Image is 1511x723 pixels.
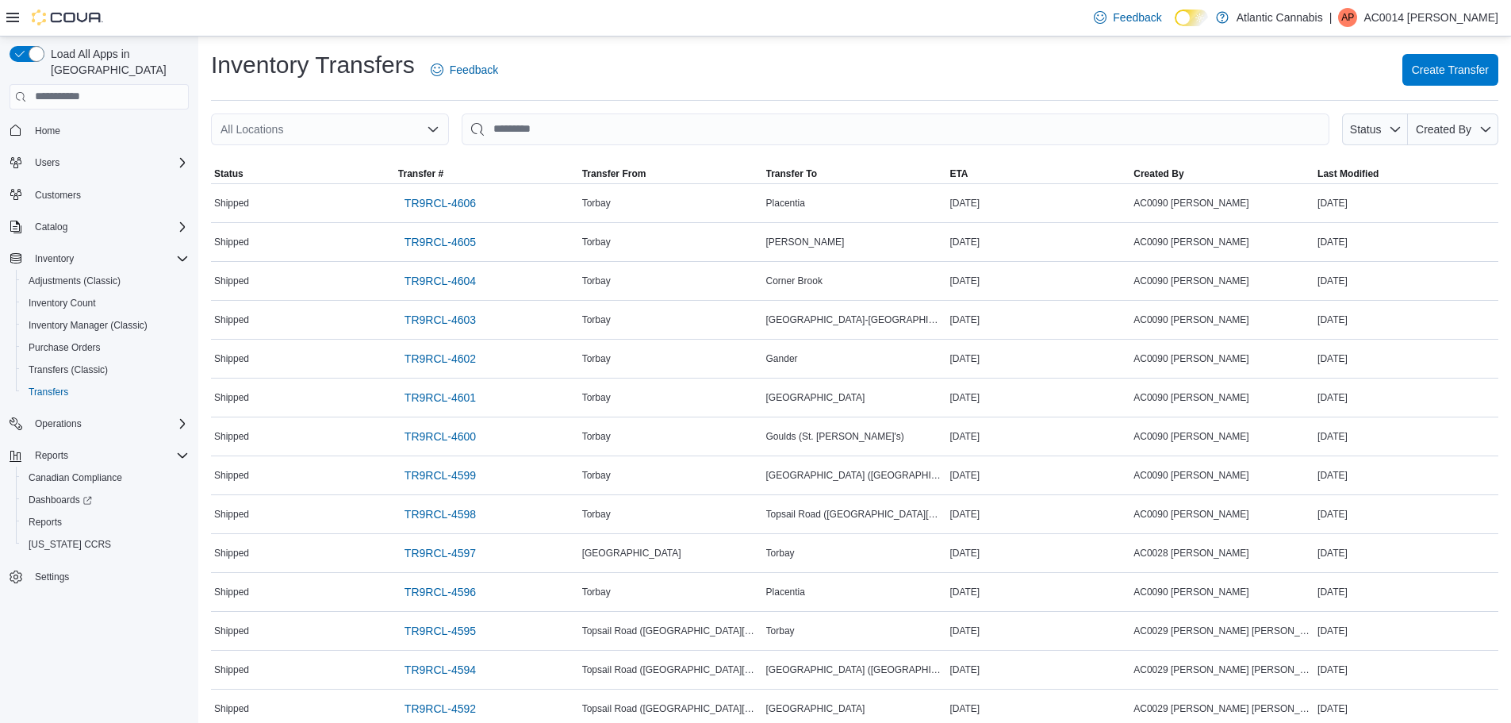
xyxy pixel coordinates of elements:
span: Topsail Road ([GEOGRAPHIC_DATA][PERSON_NAME]) [582,702,760,715]
span: Reports [29,516,62,529]
button: Create Transfer [1402,54,1498,86]
button: Open list of options [427,123,439,136]
span: Settings [29,567,189,586]
span: Shipped [214,663,249,676]
button: Inventory [29,249,80,268]
span: AC0090 [PERSON_NAME] [1133,352,1248,365]
div: [DATE] [1314,194,1498,213]
span: Purchase Orders [22,338,189,357]
button: Catalog [3,216,195,238]
div: [DATE] [946,505,1130,524]
span: Shipped [214,275,249,287]
span: Washington CCRS [22,535,189,554]
span: Goulds (St. [PERSON_NAME]'s) [766,430,904,443]
span: Reports [22,513,189,532]
a: Dashboards [22,490,98,510]
span: TR9RCL-4606 [405,195,476,211]
span: TR9RCL-4594 [405,662,476,678]
span: Shipped [214,391,249,404]
span: Transfer # [398,167,443,180]
span: Inventory Count [29,297,96,310]
span: [PERSON_NAME] [766,236,845,248]
div: [DATE] [946,699,1130,718]
span: AC0090 [PERSON_NAME] [1133,236,1248,248]
span: Adjustments (Classic) [22,271,189,290]
span: AC0090 [PERSON_NAME] [1133,586,1248,598]
span: Canadian Compliance [29,471,122,484]
span: Shipped [214,197,249,210]
div: [DATE] [946,544,1130,563]
button: Transfer From [579,164,763,183]
div: [DATE] [946,233,1130,252]
span: Torbay [582,236,611,248]
a: Canadian Compliance [22,468,128,487]
span: Inventory Manager (Classic) [29,319,148,332]
div: [DATE] [1314,660,1498,679]
span: AC0090 [PERSON_NAME] [1133,275,1248,287]
div: [DATE] [946,271,1130,290]
button: Purchase Orders [16,337,195,359]
span: Users [35,156,59,169]
button: Inventory [3,248,195,270]
span: TR9RCL-4598 [405,506,476,522]
button: Transfers [16,381,195,403]
span: ETA [949,167,968,180]
nav: Complex example [10,113,189,630]
div: [DATE] [1314,388,1498,407]
button: Reports [3,444,195,467]
span: TR9RCL-4602 [405,351,476,367]
span: TR9RCL-4595 [405,623,476,639]
span: Topsail Road ([GEOGRAPHIC_DATA][PERSON_NAME]) [582,625,760,637]
button: Last Modified [1314,164,1498,183]
span: AC0090 [PERSON_NAME] [1133,391,1248,404]
span: Reports [29,446,189,465]
a: TR9RCL-4595 [398,615,482,647]
span: TR9RCL-4596 [405,584,476,600]
p: AC0014 [PERSON_NAME] [1363,8,1498,27]
div: [DATE] [1314,466,1498,485]
div: [DATE] [1314,271,1498,290]
span: [GEOGRAPHIC_DATA] ([GEOGRAPHIC_DATA][PERSON_NAME]) [766,469,944,482]
button: Customers [3,183,195,206]
span: Create Transfer [1412,62,1489,78]
button: Reports [29,446,75,465]
span: Torbay [582,391,611,404]
span: Transfers [22,383,189,402]
div: [DATE] [946,583,1130,602]
span: Feedback [450,62,498,78]
span: TR9RCL-4597 [405,545,476,561]
span: TR9RCL-4599 [405,467,476,483]
div: [DATE] [946,194,1130,213]
a: TR9RCL-4597 [398,537,482,569]
a: Feedback [1087,2,1168,33]
span: AC0029 [PERSON_NAME] [PERSON_NAME] [1133,663,1311,676]
span: Operations [29,414,189,433]
span: Torbay [582,275,611,287]
div: [DATE] [946,310,1130,329]
span: Operations [35,417,82,430]
img: Cova [32,10,103,25]
span: AC0028 [PERSON_NAME] [1133,547,1248,560]
div: [DATE] [1314,427,1498,446]
span: Catalog [35,221,67,233]
span: Shipped [214,702,249,715]
a: TR9RCL-4596 [398,576,482,608]
span: Torbay [582,508,611,521]
span: Dashboards [29,494,92,506]
a: Transfers [22,383,75,402]
a: TR9RCL-4604 [398,265,482,297]
span: Gander [766,352,798,365]
button: Catalog [29,217,74,237]
span: [GEOGRAPHIC_DATA]-[GEOGRAPHIC_DATA] [766,313,944,326]
a: TR9RCL-4603 [398,304,482,336]
button: Users [29,153,66,172]
a: Transfers (Classic) [22,360,114,379]
span: Inventory [29,249,189,268]
span: AC0090 [PERSON_NAME] [1133,313,1248,326]
button: Operations [29,414,88,433]
span: Adjustments (Classic) [29,275,121,287]
input: This is a search bar. After typing your query, hit enter to filter the results lower in the page. [462,113,1329,145]
div: [DATE] [1314,233,1498,252]
span: Created By [1416,123,1471,136]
